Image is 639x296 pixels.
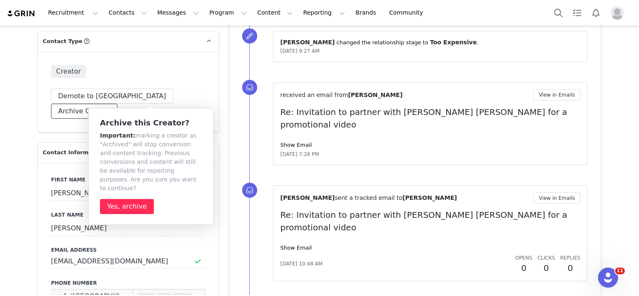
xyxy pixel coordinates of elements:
button: Yes, archive [100,199,154,214]
span: Replies [560,255,580,261]
h5: Archive this Creator? [100,119,202,127]
span: sent a tracked email to [335,194,402,201]
img: placeholder-profile.jpg [611,6,624,20]
p: marking a creator as "Archived" will stop conversion and content tracking. Previous conversions a... [100,131,202,193]
p: ⁨ ⁩ changed the ⁨relationship⁩ stage to ⁨ ⁩. [280,38,580,47]
button: View in Emails [533,89,580,101]
span: Clicks [537,255,555,261]
span: Contact Type [43,37,82,46]
span: [DATE] 7:28 PM [280,151,319,158]
button: Content [252,3,298,22]
label: First Name [51,176,205,184]
span: [PERSON_NAME] [280,194,335,201]
label: Phone Number [51,279,205,287]
span: [PERSON_NAME] [348,92,402,98]
body: Rich Text Area. Press ALT-0 for help. [7,7,343,16]
a: Community [384,3,432,22]
button: Archive Creator [51,104,118,119]
span: Contact Information [43,148,104,157]
button: Messages [152,3,204,22]
button: Reporting [298,3,350,22]
button: Recruitment [43,3,103,22]
strong: Important: [100,132,135,139]
iframe: Intercom live chat [598,268,618,288]
a: Show Email [280,142,312,148]
a: Tasks [568,3,586,22]
span: [PERSON_NAME] [280,39,335,46]
h2: 0 [537,262,555,274]
span: received an email from [280,92,348,98]
button: Search [549,3,567,22]
label: Last Name [51,211,205,219]
button: View in Emails [533,192,580,204]
button: Contacts [104,3,152,22]
p: Re: Invitation to partner with [PERSON_NAME] [PERSON_NAME] for a promotional video [280,106,580,131]
span: [DATE] 10:48 AM [280,260,322,268]
label: Email Address [51,246,205,254]
span: 11 [615,268,625,274]
button: Program [204,3,252,22]
a: Brands [350,3,383,22]
h2: 0 [515,262,532,274]
span: [PERSON_NAME] [402,194,457,201]
button: Profile [606,6,632,20]
a: Show Email [280,245,312,251]
img: grin logo [7,10,36,18]
input: Email Address [51,254,205,269]
button: Demote to [GEOGRAPHIC_DATA] [51,89,173,104]
span: Too Expensive [430,39,477,46]
span: [DATE] 9:27 AM [280,48,319,54]
span: Opens [515,255,532,261]
button: Notifications [587,3,605,22]
h2: 0 [560,262,580,274]
span: Creator [51,65,86,78]
p: Re: Invitation to partner with [PERSON_NAME] [PERSON_NAME] for a promotional video [280,209,580,234]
